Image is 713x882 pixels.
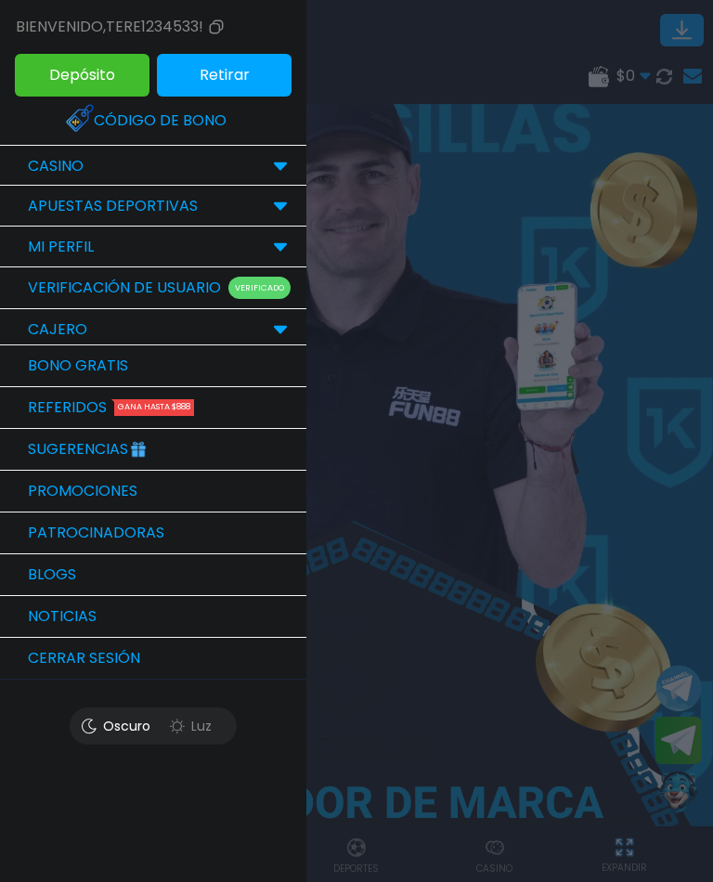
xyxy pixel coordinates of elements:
button: Depósito [15,54,149,97]
p: Verificado [228,277,291,299]
button: Retirar [157,54,292,97]
p: CASINO [28,155,84,177]
p: CAJERO [28,318,87,341]
img: Redeem [66,104,94,132]
a: Código de bono [66,100,240,141]
p: MI PERFIL [28,236,94,258]
button: OscuroLuz [70,707,237,745]
div: Oscuro [74,712,158,740]
div: Bienvenido , tere1234533! [16,16,227,38]
p: Apuestas Deportivas [28,195,198,217]
img: Gift [128,435,149,455]
div: Gana hasta $888 [114,399,194,416]
div: Luz [149,712,232,740]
